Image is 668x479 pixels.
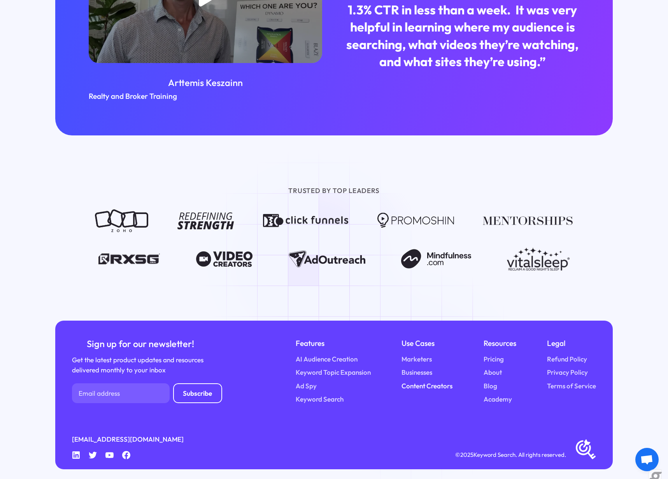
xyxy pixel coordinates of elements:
[483,209,573,232] img: Mentorships
[296,337,371,349] div: Features
[72,383,222,403] form: Newsletter Form
[484,381,497,391] a: Blog
[484,354,504,364] a: Pricing
[296,381,317,391] a: Ad Spy
[72,337,209,350] div: Sign up for our newsletter!
[173,383,222,403] input: Subscribe
[507,247,570,270] img: Vitalsleep
[134,186,534,196] div: TRUSTED BY TOP LEADERS
[72,434,184,444] a: [EMAIL_ADDRESS][DOMAIN_NAME]
[402,354,432,364] a: Marketers
[89,76,322,89] div: Arttemis Keszainn
[547,354,587,364] a: Refund Policy
[98,247,160,270] img: RXSG
[547,367,588,377] a: Privacy Policy
[402,367,432,377] a: Businesses
[177,209,234,232] img: Redefining Strength
[72,383,170,403] input: Email address
[402,337,452,349] div: Use Cases
[377,209,454,232] img: Promoshin
[289,247,365,270] img: Ad Outreach
[402,381,452,391] a: Content Creators
[263,209,348,232] img: Click Funnels
[296,367,371,377] a: Keyword Topic Expansion
[635,448,659,471] div: Aprire la chat
[484,367,502,377] a: About
[484,394,512,404] a: Academy
[95,209,148,232] img: Zoho
[547,381,596,391] a: Terms of Service
[460,451,473,458] span: 2025
[296,394,344,404] a: Keyword Search
[296,354,358,364] a: AI Audience Creation
[89,90,322,102] div: Realty and Broker Training
[547,337,596,349] div: Legal
[72,355,209,375] div: Get the latest product updates and resources delivered monthly to your inbox
[196,247,253,270] img: Video Creators
[484,337,516,349] div: Resources
[401,247,471,270] img: Mindfulness.com
[455,450,566,460] div: © Keyword Search. All rights reserved.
